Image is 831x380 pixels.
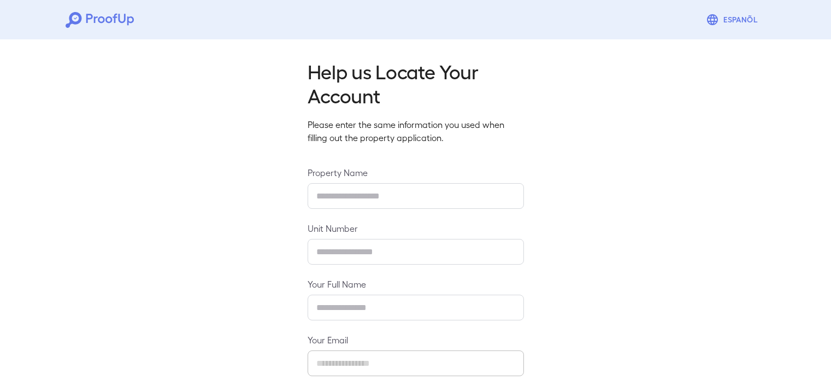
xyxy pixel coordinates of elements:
[308,166,524,179] label: Property Name
[308,334,524,346] label: Your Email
[308,222,524,235] label: Unit Number
[308,59,524,107] h2: Help us Locate Your Account
[308,278,524,290] label: Your Full Name
[702,9,765,31] button: Espanõl
[308,118,524,144] p: Please enter the same information you used when filling out the property application.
